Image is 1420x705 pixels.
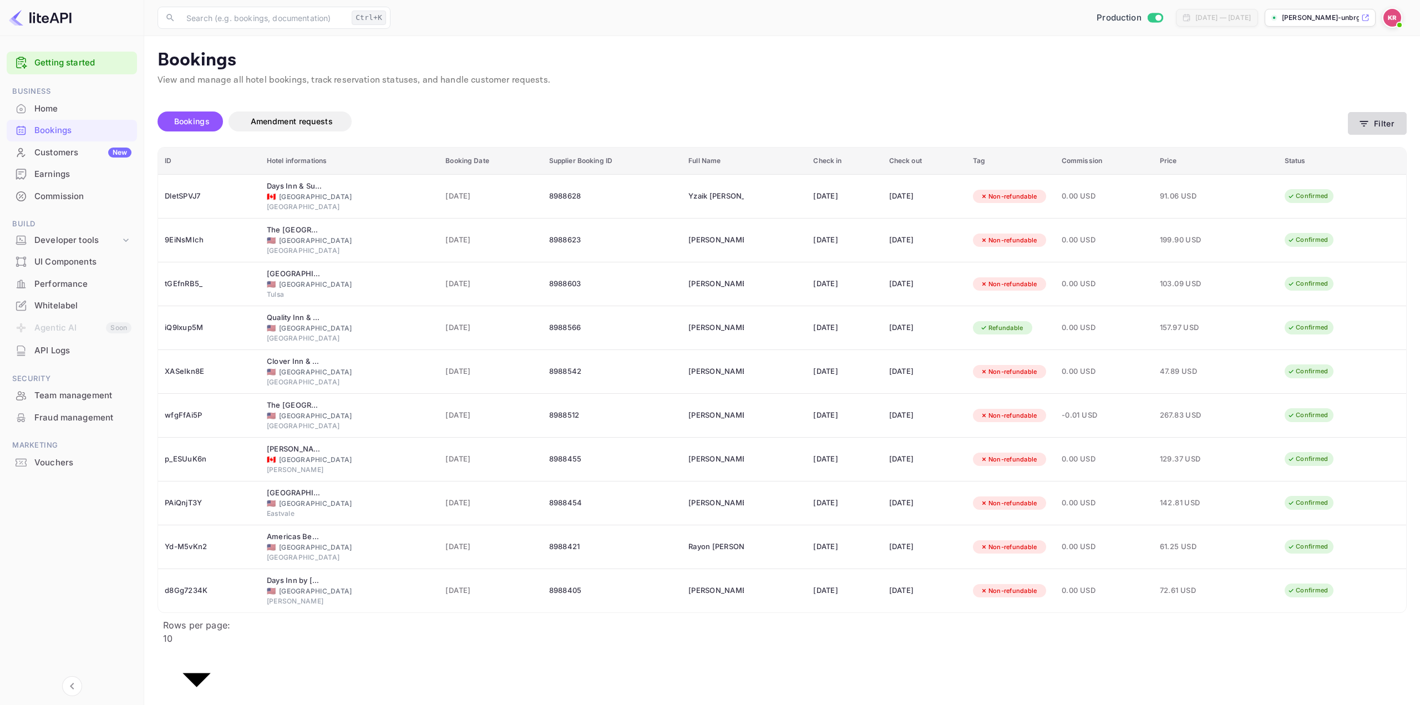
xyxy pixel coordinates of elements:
[688,231,744,249] div: Marc Peters
[7,452,137,474] div: Vouchers
[1160,234,1215,246] span: 199.90 USD
[1153,148,1278,175] th: Price
[163,632,230,645] div: 10
[889,187,960,205] div: [DATE]
[267,368,276,376] span: United States of America
[267,280,432,290] div: [GEOGRAPHIC_DATA]
[889,363,960,381] div: [DATE]
[267,544,276,551] span: United States of America
[267,411,432,421] div: [GEOGRAPHIC_DATA]
[7,340,137,362] div: API Logs
[973,190,1044,204] div: Non-refundable
[813,231,875,249] div: [DATE]
[549,407,676,424] div: 8988512
[267,456,276,463] span: Canada
[1280,496,1335,510] div: Confirmed
[889,407,960,424] div: [DATE]
[1160,190,1215,202] span: 91.06 USD
[7,407,137,428] a: Fraud management
[165,231,253,249] div: 9EiNsMIch
[267,412,276,419] span: United States of America
[1097,12,1142,24] span: Production
[267,290,432,300] div: Tulsa
[352,11,386,25] div: Ctrl+K
[1062,497,1147,509] span: 0.00 USD
[7,385,137,407] div: Team management
[7,407,137,429] div: Fraud management
[889,275,960,293] div: [DATE]
[549,582,676,600] div: 8988405
[267,237,276,244] span: United States of America
[807,148,882,175] th: Check in
[813,582,875,600] div: [DATE]
[180,7,347,29] input: Search (e.g. bookings, documentation)
[267,324,276,332] span: United States of America
[34,124,131,137] div: Bookings
[34,389,131,402] div: Team management
[267,488,322,499] div: Staybridge Suites Eastvale Norco, an IHG Hotel
[251,116,333,126] span: Amendment requests
[549,231,676,249] div: 8988623
[688,187,744,205] div: Yzaik LALLI
[7,186,137,206] a: Commission
[1062,453,1147,465] span: 0.00 USD
[1160,541,1215,553] span: 61.25 USD
[813,187,875,205] div: [DATE]
[1280,452,1335,466] div: Confirmed
[445,278,535,290] span: [DATE]
[813,407,875,424] div: [DATE]
[7,251,137,272] a: UI Components
[267,531,322,542] div: Americas Best Value Inn Goldsboro
[1160,497,1215,509] span: 142.81 USD
[445,234,535,246] span: [DATE]
[267,225,322,236] div: The Verb Hotel
[1062,190,1147,202] span: 0.00 USD
[688,450,744,468] div: Anna Fitzsimmons
[1383,9,1401,27] img: Kobus Roux
[7,273,137,294] a: Performance
[165,187,253,205] div: DletSPVJ7
[267,377,432,387] div: [GEOGRAPHIC_DATA]
[973,540,1044,554] div: Non-refundable
[973,453,1044,466] div: Non-refundable
[1062,322,1147,334] span: 0.00 USD
[267,465,432,475] div: [PERSON_NAME]
[267,202,432,212] div: [GEOGRAPHIC_DATA]
[174,116,210,126] span: Bookings
[1280,364,1335,378] div: Confirmed
[1092,12,1167,24] div: Switch to Sandbox mode
[549,319,676,337] div: 8988566
[34,344,131,357] div: API Logs
[158,148,1406,613] table: booking table
[439,148,542,175] th: Booking Date
[688,538,744,556] div: Rayon Jones
[445,366,535,378] span: [DATE]
[813,319,875,337] div: [DATE]
[1280,408,1335,422] div: Confirmed
[973,584,1044,598] div: Non-refundable
[7,186,137,207] div: Commission
[966,148,1055,175] th: Tag
[1280,540,1335,554] div: Confirmed
[158,49,1407,72] p: Bookings
[267,500,276,507] span: United States of America
[1280,277,1335,291] div: Confirmed
[34,234,120,247] div: Developer tools
[34,457,131,469] div: Vouchers
[445,497,535,509] span: [DATE]
[7,218,137,230] span: Build
[445,585,535,597] span: [DATE]
[549,538,676,556] div: 8988421
[445,453,535,465] span: [DATE]
[7,98,137,120] div: Home
[1160,278,1215,290] span: 103.09 USD
[542,148,682,175] th: Supplier Booking ID
[1280,189,1335,203] div: Confirmed
[973,321,1031,335] div: Refundable
[267,367,432,377] div: [GEOGRAPHIC_DATA]
[549,187,676,205] div: 8988628
[1062,234,1147,246] span: 0.00 USD
[62,676,82,696] button: Collapse navigation
[260,148,439,175] th: Hotel informations
[973,277,1044,291] div: Non-refundable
